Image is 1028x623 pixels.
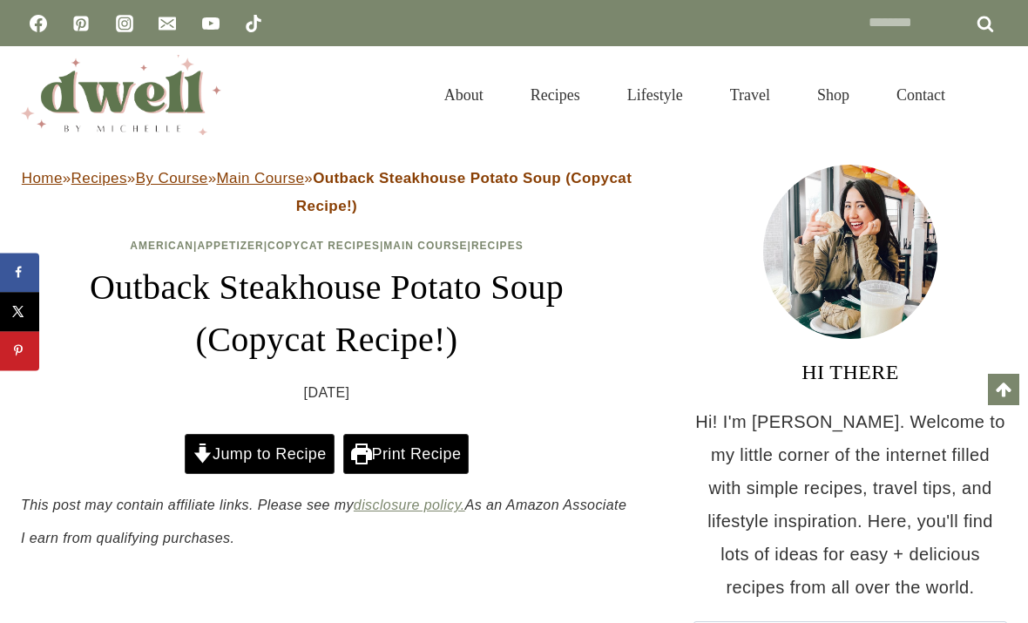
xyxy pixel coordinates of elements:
a: Facebook [21,6,56,41]
p: Hi! I'm [PERSON_NAME]. Welcome to my little corner of the internet filled with simple recipes, tr... [693,405,1007,604]
a: By Course [136,170,208,186]
a: Scroll to top [988,374,1019,405]
time: [DATE] [304,380,350,406]
span: | | | | [130,240,523,252]
a: TikTok [236,6,271,41]
a: Contact [873,64,969,125]
button: View Search Form [977,80,1007,110]
a: Shop [794,64,873,125]
nav: Primary Navigation [421,64,969,125]
a: Print Recipe [343,434,469,474]
a: Main Course [383,240,467,252]
strong: Outback Steakhouse Potato Soup (Copycat Recipe!) [296,170,632,214]
a: disclosure policy. [354,498,465,512]
a: Home [22,170,63,186]
a: American [130,240,193,252]
a: Jump to Recipe [185,434,335,474]
a: Appetizer [197,240,263,252]
a: YouTube [193,6,228,41]
a: Main Course [217,170,305,186]
img: DWELL by michelle [21,55,221,135]
span: » » » » [22,170,632,214]
a: Copycat Recipes [267,240,380,252]
a: About [421,64,507,125]
a: Recipes [471,240,524,252]
a: Recipes [507,64,604,125]
a: Lifestyle [604,64,707,125]
h3: HI THERE [693,356,1007,388]
h1: Outback Steakhouse Potato Soup (Copycat Recipe!) [21,261,632,366]
a: Instagram [107,6,142,41]
a: Recipes [71,170,127,186]
a: Pinterest [64,6,98,41]
a: Email [150,6,185,41]
a: Travel [707,64,794,125]
em: This post may contain affiliate links. Please see my As an Amazon Associate I earn from qualifyin... [21,498,626,545]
